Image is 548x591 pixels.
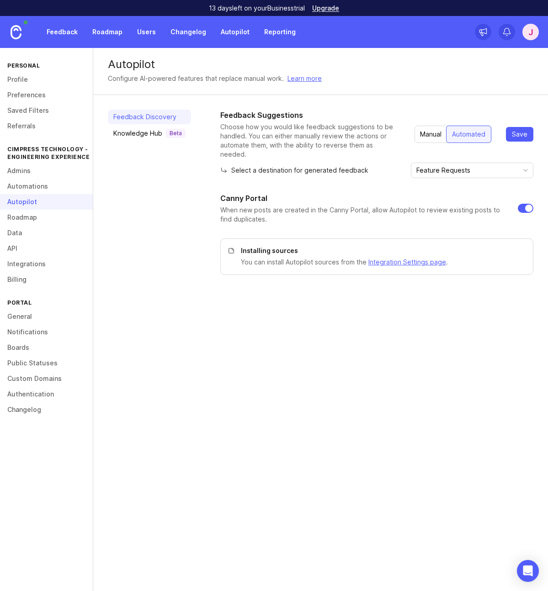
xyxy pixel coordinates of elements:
span: Save [512,130,527,139]
a: Learn more [287,74,322,84]
p: You can install Autopilot sources from the . [241,257,522,267]
p: Beta [170,130,182,137]
div: toggle menu [411,163,533,178]
img: Canny Home [11,25,21,39]
a: Roadmap [87,24,128,40]
a: Integration Settings page [368,258,446,266]
a: Users [132,24,161,40]
a: Changelog [165,24,212,40]
p: Select a destination for generated feedback [220,166,368,175]
input: Feature Requests [416,165,517,175]
h1: Canny Portal [220,193,267,204]
p: Choose how you would like feedback suggestions to be handled. You can either manually review the ... [220,122,400,159]
button: J [522,24,539,40]
div: Autopilot [108,59,533,70]
a: Upgrade [312,5,339,11]
a: Feedback Discovery [108,110,191,124]
button: Manual [415,126,447,143]
p: 13 days left on your Business trial [209,4,305,13]
a: Autopilot [215,24,255,40]
div: Configure AI-powered features that replace manual work. [108,74,284,84]
p: When new posts are created in the Canny Portal, allow Autopilot to review existing posts to find ... [220,206,503,224]
a: Feedback [41,24,83,40]
button: Automated [446,126,491,143]
a: Reporting [259,24,301,40]
a: Knowledge HubBeta [108,126,191,141]
div: Knowledge Hub [113,129,186,138]
button: Save [506,127,533,142]
div: Open Intercom Messenger [517,560,539,582]
svg: toggle icon [518,167,533,174]
p: Installing sources [241,246,522,255]
h1: Feedback Suggestions [220,110,400,121]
